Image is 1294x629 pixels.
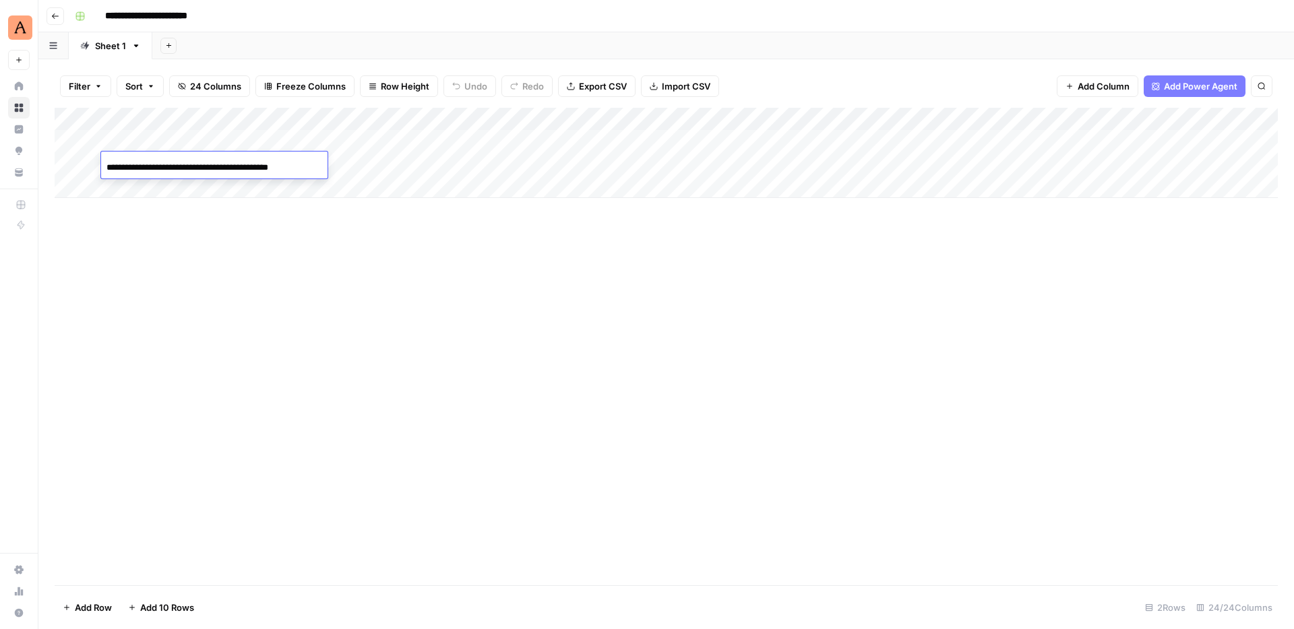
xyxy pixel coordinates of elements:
[579,79,627,93] span: Export CSV
[1164,79,1237,93] span: Add Power Agent
[381,79,429,93] span: Row Height
[60,75,111,97] button: Filter
[276,79,346,93] span: Freeze Columns
[1144,75,1245,97] button: Add Power Agent
[255,75,355,97] button: Freeze Columns
[1078,79,1130,93] span: Add Column
[443,75,496,97] button: Undo
[8,97,30,119] a: Browse
[69,32,152,59] a: Sheet 1
[662,79,710,93] span: Import CSV
[8,581,30,602] a: Usage
[8,602,30,624] button: Help + Support
[190,79,241,93] span: 24 Columns
[169,75,250,97] button: 24 Columns
[641,75,719,97] button: Import CSV
[8,119,30,140] a: Insights
[8,140,30,162] a: Opportunities
[95,39,126,53] div: Sheet 1
[117,75,164,97] button: Sort
[522,79,544,93] span: Redo
[8,15,32,40] img: Animalz Logo
[75,601,112,614] span: Add Row
[125,79,143,93] span: Sort
[8,11,30,44] button: Workspace: Animalz
[120,597,202,618] button: Add 10 Rows
[8,559,30,581] a: Settings
[360,75,438,97] button: Row Height
[464,79,487,93] span: Undo
[558,75,636,97] button: Export CSV
[8,162,30,183] a: Your Data
[501,75,553,97] button: Redo
[1191,597,1278,618] div: 24/24 Columns
[8,75,30,97] a: Home
[140,601,194,614] span: Add 10 Rows
[69,79,90,93] span: Filter
[1140,597,1191,618] div: 2 Rows
[1057,75,1138,97] button: Add Column
[55,597,120,618] button: Add Row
